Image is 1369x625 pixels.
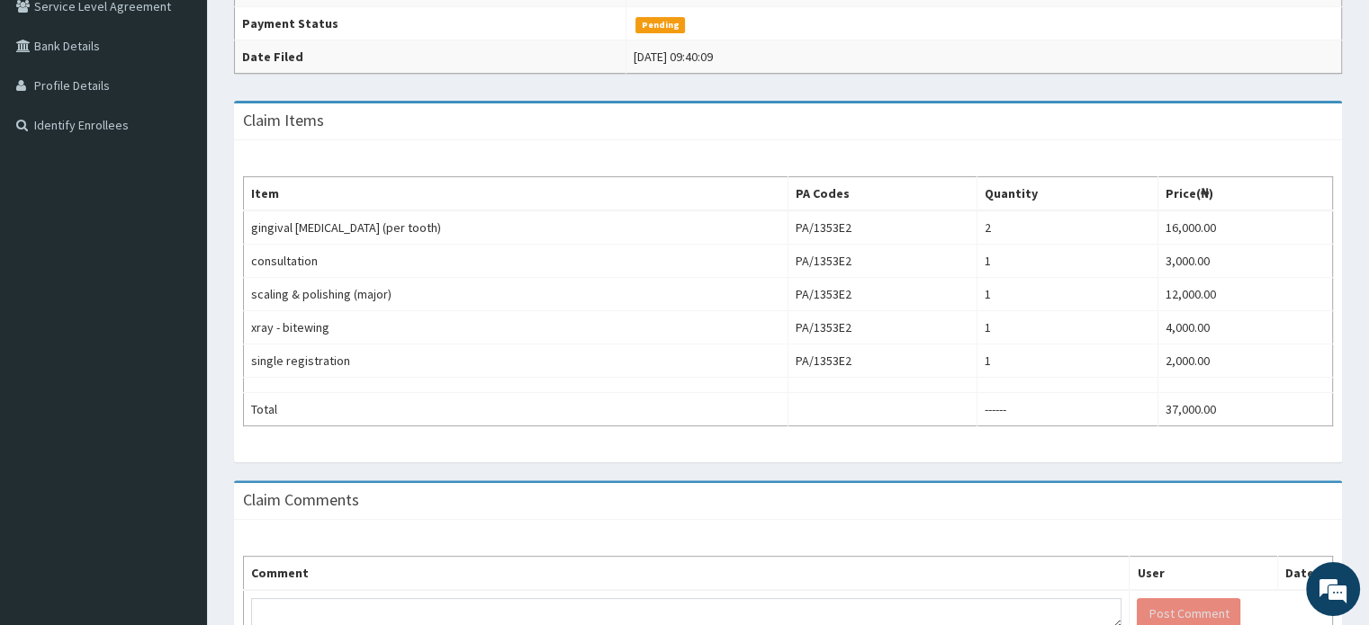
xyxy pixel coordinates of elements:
[788,311,977,344] td: PA/1353E2
[788,210,977,245] td: PA/1353E2
[104,194,248,376] span: We're online!
[977,177,1158,211] th: Quantity
[9,426,343,489] textarea: Type your message and hit 'Enter'
[977,344,1158,378] td: 1
[244,278,788,311] td: scaling & polishing (major)
[977,210,1158,245] td: 2
[977,245,1158,278] td: 1
[235,40,626,74] th: Date Filed
[244,557,1130,591] th: Comment
[244,210,788,245] td: gingival [MEDICAL_DATA] (per tooth)
[244,393,788,426] td: Total
[1158,245,1333,278] td: 3,000.00
[635,17,685,33] span: Pending
[788,344,977,378] td: PA/1353E2
[634,48,713,66] div: [DATE] 09:40:09
[1158,278,1333,311] td: 12,000.00
[1130,557,1277,591] th: User
[243,112,324,129] h3: Claim Items
[977,311,1158,344] td: 1
[244,245,788,278] td: consultation
[243,492,359,508] h3: Claim Comments
[33,90,73,135] img: d_794563401_company_1708531726252_794563401
[1158,344,1333,378] td: 2,000.00
[1158,210,1333,245] td: 16,000.00
[788,177,977,211] th: PA Codes
[244,177,788,211] th: Item
[1158,311,1333,344] td: 4,000.00
[235,7,626,40] th: Payment Status
[94,101,302,124] div: Chat with us now
[244,311,788,344] td: xray - bitewing
[1158,177,1333,211] th: Price(₦)
[977,393,1158,426] td: ------
[788,278,977,311] td: PA/1353E2
[1158,393,1333,426] td: 37,000.00
[1277,557,1332,591] th: Date
[244,344,788,378] td: single registration
[977,278,1158,311] td: 1
[788,245,977,278] td: PA/1353E2
[295,9,338,52] div: Minimize live chat window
